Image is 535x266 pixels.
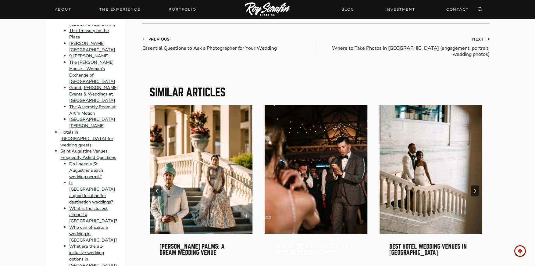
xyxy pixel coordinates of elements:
[69,224,117,243] a: Who can officiate a wedding in [GEOGRAPHIC_DATA]?
[443,4,473,15] a: CONTACT
[165,5,200,14] a: Portfolio
[472,36,490,43] small: Next
[142,36,169,43] small: Previous
[69,85,118,104] a: Grand [PERSON_NAME] Events & Weddings at [GEOGRAPHIC_DATA]
[382,4,419,15] a: INVESTMENT
[51,5,75,14] a: About
[389,243,467,256] a: Best Hotel Wedding Venues in [GEOGRAPHIC_DATA]
[245,2,290,17] img: Logo of Roy Serafin Photo Co., featuring stylized text in white on a light background, representi...
[69,40,115,53] a: [PERSON_NAME] [GEOGRAPHIC_DATA]
[142,36,316,52] a: PreviousEssential Questions to Ask a Photographer for Your Wedding
[265,105,367,234] img: What is the average cost of a wedding photographer? 31
[69,117,115,129] a: [GEOGRAPHIC_DATA][PERSON_NAME]
[69,27,109,40] a: The Treasury on the Plaza
[380,105,482,234] a: A captivating and elegant image of a couple's wedding celebration, featuring a breathtaking stair...
[150,105,252,234] img: Orlando's Gaylord Palms: A Dream Wedding Venue 30
[96,5,144,14] a: THE EXPERIENCE
[274,243,354,256] a: What is the average cost of a wedding photographer?
[476,5,484,14] button: View Search Form
[471,185,479,196] button: Next
[338,4,358,15] a: BLOG
[69,53,109,59] a: 9 [PERSON_NAME]
[51,5,200,14] nav: Primary Navigation
[265,105,367,234] a: Wedding reception dance floor scene featuring a man in a gray suit and a woman in a sparkling dre...
[60,129,113,148] a: Hotels in [GEOGRAPHIC_DATA] for wedding guests
[153,185,161,196] button: Go to last slide
[159,243,225,256] a: [PERSON_NAME] Palms: A Dream Wedding Venue
[338,4,473,15] nav: Secondary Navigation
[69,104,116,116] a: The Assembly Room at Art 'n Motion
[69,161,103,180] a: Do I need a St Augustine Beach wedding permit?
[69,180,115,205] a: Is [GEOGRAPHIC_DATA] a good location for destination weddings?
[69,205,117,224] a: What is the closest airport to [GEOGRAPHIC_DATA]?
[150,87,482,98] h2: Similar Articles
[514,245,526,257] a: Scroll to top
[69,59,115,84] a: The [PERSON_NAME] House - Woman's Exchange of [GEOGRAPHIC_DATA]
[380,105,482,234] img: Best Hotel Wedding Venues in Orlando 32
[142,36,489,58] nav: Posts
[316,36,490,58] a: NextWhere to Take Photos In [GEOGRAPHIC_DATA] (engagement, portrait, wedding photos)
[150,105,252,234] a: Orlando’s Gaylord Palms: A Dream Wedding Venue
[60,148,116,161] a: Saint Augustine Venues Frequently Asked Questions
